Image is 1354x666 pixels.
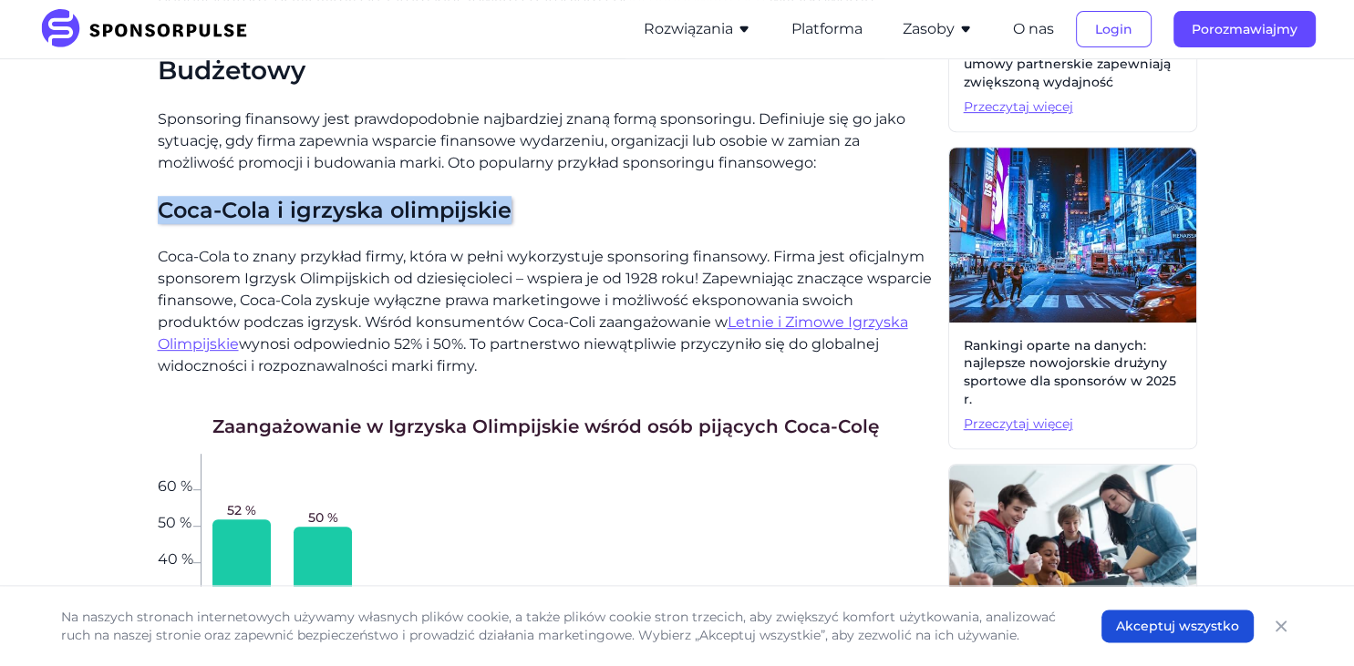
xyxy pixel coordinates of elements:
[964,2,1173,89] font: Przestań oczekiwać natychmiastowego zwrotu z inwestycji: dlaczego wieloletnie umowy partnerskie z...
[644,20,733,37] font: Rozwiązania
[1268,613,1294,639] button: Zamknąć
[964,98,1073,115] font: Przeczytaj więcej
[791,21,863,37] a: Platforma
[158,514,176,531] font: 50
[180,514,191,531] font: %
[158,110,905,171] font: Sponsoring finansowy jest prawdopodobnie najbardziej znaną formą sponsoringu. Definiuje się go ja...
[1173,11,1316,47] button: Porozmawiajmy
[1116,618,1239,634] font: Akceptuj wszystko
[1076,21,1152,37] a: Login
[308,509,324,526] font: 50
[949,148,1196,323] img: Zdjęcie autorstwa Andreasa Niendorfa dzięki uprzejmości Unsplash
[245,502,256,518] font: %
[158,477,177,495] font: 60
[1101,610,1254,642] button: Akceptuj wszystko
[644,18,751,40] button: Rozwiązania
[1013,18,1054,40] button: O nas
[964,337,1176,407] font: Rankingi oparte na danych: najlepsze nowojorskie drużyny sportowe dla sponsorów w 2025 r.
[327,509,338,526] font: %
[181,477,192,495] font: %
[227,502,242,518] font: 52
[1095,21,1132,37] font: Login
[1013,21,1054,37] a: O nas
[1013,20,1054,37] font: O nas
[948,147,1197,449] a: Rankingi oparte na danych: najlepsze nowojorskie drużyny sportowe dla sponsorów w 2025 r.Przeczyt...
[158,197,512,223] font: Coca-Cola i igrzyska olimpijskie
[39,9,261,49] img: SponsorPulse
[949,465,1196,640] img: Zdjęcia Getty dzięki uprzejmości Unsplash
[1076,11,1152,47] button: Login
[1173,21,1316,37] a: Porozmawiajmy
[158,248,932,331] font: Coca-Cola to znany przykład firmy, która w pełni wykorzystuje sponsoring finansowy. Firma jest of...
[212,415,879,437] font: Zaangażowanie w Igrzyska Olimpijskie wśród osób pijących Coca-Colę
[158,550,178,568] font: 40
[181,550,193,568] font: %
[791,18,863,40] button: Platforma
[791,20,863,37] font: Platforma
[903,20,955,37] font: Zasoby
[1192,21,1297,37] font: Porozmawiajmy
[903,18,973,40] button: Zasoby
[61,609,1056,643] font: Na naszych stronach internetowych używamy własnych plików cookie, a także plików cookie stron trz...
[158,335,879,374] font: wynosi odpowiednio 52% i 50%. To partnerstwo niewątpliwie przyczyniło się do globalnej widocznośc...
[964,415,1073,432] font: Przeczytaj więcej
[158,55,305,86] font: Budżetowy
